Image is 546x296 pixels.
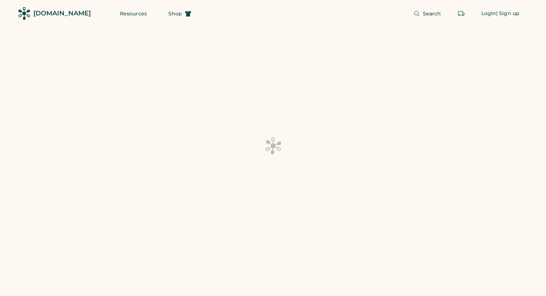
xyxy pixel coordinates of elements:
[405,6,450,21] button: Search
[18,7,31,20] img: Rendered Logo - Screens
[160,6,200,21] button: Shop
[481,10,496,17] div: Login
[496,10,519,17] div: | Sign up
[454,6,468,21] button: Retrieve an order
[265,137,282,155] img: Platens-Black-Loader-Spin-rich%20black.webp
[423,11,441,16] span: Search
[168,11,182,16] span: Shop
[111,6,155,21] button: Resources
[33,9,91,18] div: [DOMAIN_NAME]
